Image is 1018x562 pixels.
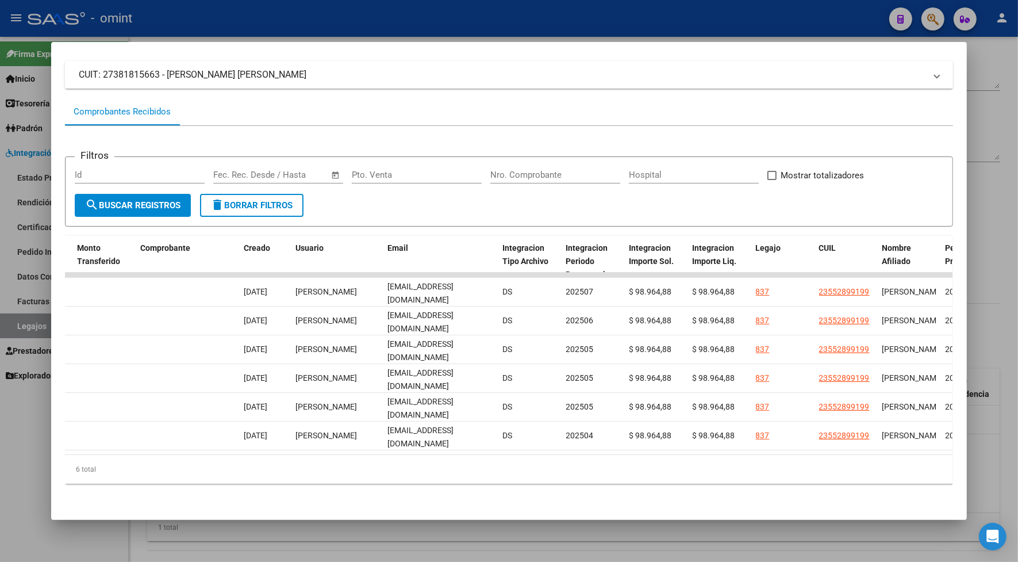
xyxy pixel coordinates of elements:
[940,236,1004,286] datatable-header-cell: Periodo Prestacion
[239,236,291,286] datatable-header-cell: Creado
[751,236,814,286] datatable-header-cell: Legajo
[561,236,624,286] datatable-header-cell: Integracion Periodo Presentacion
[213,170,260,180] input: Fecha inicio
[945,243,985,266] span: Periodo Prestacion
[270,170,326,180] input: Fecha fin
[566,243,614,279] span: Integracion Periodo Presentacion
[503,431,513,440] span: DS
[387,243,408,253] span: Email
[388,311,454,333] span: [EMAIL_ADDRESS][DOMAIN_NAME]
[819,402,870,411] span: 23552899199
[502,243,548,266] span: Integracion Tipo Archivo
[72,236,136,286] datatable-header-cell: Monto Transferido
[882,373,944,383] span: [PERSON_NAME]
[882,316,944,325] span: [PERSON_NAME]
[756,343,770,356] div: 837
[566,316,594,325] span: 202506
[629,373,672,383] span: $ 98.964,88
[503,287,513,296] span: DS
[566,431,594,440] span: 202504
[814,236,877,286] datatable-header-cell: CUIL
[692,243,736,266] span: Integracion Importe Liq.
[296,402,358,411] span: [PERSON_NAME]
[781,169,865,182] span: Mostrar totalizadores
[756,429,770,442] div: 837
[388,368,454,391] span: [EMAIL_ADDRESS][DOMAIN_NAME]
[629,316,672,325] span: $ 98.964,88
[946,345,973,354] span: 202505
[624,236,687,286] datatable-header-cell: Integracion Importe Sol.
[756,400,770,414] div: 837
[210,198,224,212] mat-icon: delete
[693,431,735,440] span: $ 98.964,88
[329,169,342,182] button: Open calendar
[383,236,498,286] datatable-header-cell: Email
[882,345,944,354] span: [PERSON_NAME]
[75,148,114,163] h3: Filtros
[819,287,870,296] span: 23552899199
[296,316,358,325] span: [PERSON_NAME]
[566,287,594,296] span: 202507
[296,431,358,440] span: [PERSON_NAME]
[85,200,180,211] span: Buscar Registros
[882,402,944,411] span: [PERSON_NAME]
[74,105,171,118] div: Comprobantes Recibidos
[877,236,940,286] datatable-header-cell: Nombre Afiliado
[296,373,358,383] span: [PERSON_NAME]
[85,198,99,212] mat-icon: search
[979,523,1007,550] div: Open Intercom Messenger
[244,431,268,440] span: [DATE]
[244,287,268,296] span: [DATE]
[244,243,270,253] span: Creado
[498,236,561,286] datatable-header-cell: Integracion Tipo Archivo
[200,194,304,217] button: Borrar Filtros
[65,61,954,89] mat-expansion-panel-header: CUIT: 27381815663 - [PERSON_NAME] [PERSON_NAME]
[693,287,735,296] span: $ 98.964,88
[296,345,358,354] span: [PERSON_NAME]
[388,426,454,448] span: [EMAIL_ADDRESS][DOMAIN_NAME]
[755,243,781,253] span: Legajo
[693,402,735,411] span: $ 98.964,88
[244,373,268,383] span: [DATE]
[629,431,672,440] span: $ 98.964,88
[946,287,973,296] span: 202507
[503,316,513,325] span: DS
[629,402,672,411] span: $ 98.964,88
[65,455,954,484] div: 6 total
[566,373,594,383] span: 202505
[566,402,594,411] span: 202505
[819,243,836,253] span: CUIL
[244,345,268,354] span: [DATE]
[79,68,926,82] mat-panel-title: CUIT: 27381815663 - [PERSON_NAME] [PERSON_NAME]
[693,373,735,383] span: $ 98.964,88
[756,372,770,385] div: 837
[756,285,770,299] div: 837
[819,345,870,354] span: 23552899199
[693,316,735,325] span: $ 98.964,88
[946,316,973,325] span: 202506
[819,373,870,383] span: 23552899199
[244,402,268,411] span: [DATE]
[819,316,870,325] span: 23552899199
[819,431,870,440] span: 23552899199
[882,431,944,440] span: [PERSON_NAME]
[882,243,911,266] span: Nombre Afiliado
[291,236,383,286] datatable-header-cell: Usuario
[503,373,513,383] span: DS
[77,243,120,266] span: Monto Transferido
[295,243,324,253] span: Usuario
[136,236,239,286] datatable-header-cell: Comprobante
[75,194,191,217] button: Buscar Registros
[140,243,190,253] span: Comprobante
[566,345,594,354] span: 202505
[388,339,454,362] span: [EMAIL_ADDRESS][DOMAIN_NAME]
[503,345,513,354] span: DS
[503,402,513,411] span: DS
[946,431,973,440] span: 202502
[946,402,973,411] span: 202503
[756,314,770,327] div: 837
[388,282,454,304] span: [EMAIL_ADDRESS][DOMAIN_NAME]
[244,316,268,325] span: [DATE]
[882,287,944,296] span: [PERSON_NAME]
[296,287,358,296] span: [PERSON_NAME]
